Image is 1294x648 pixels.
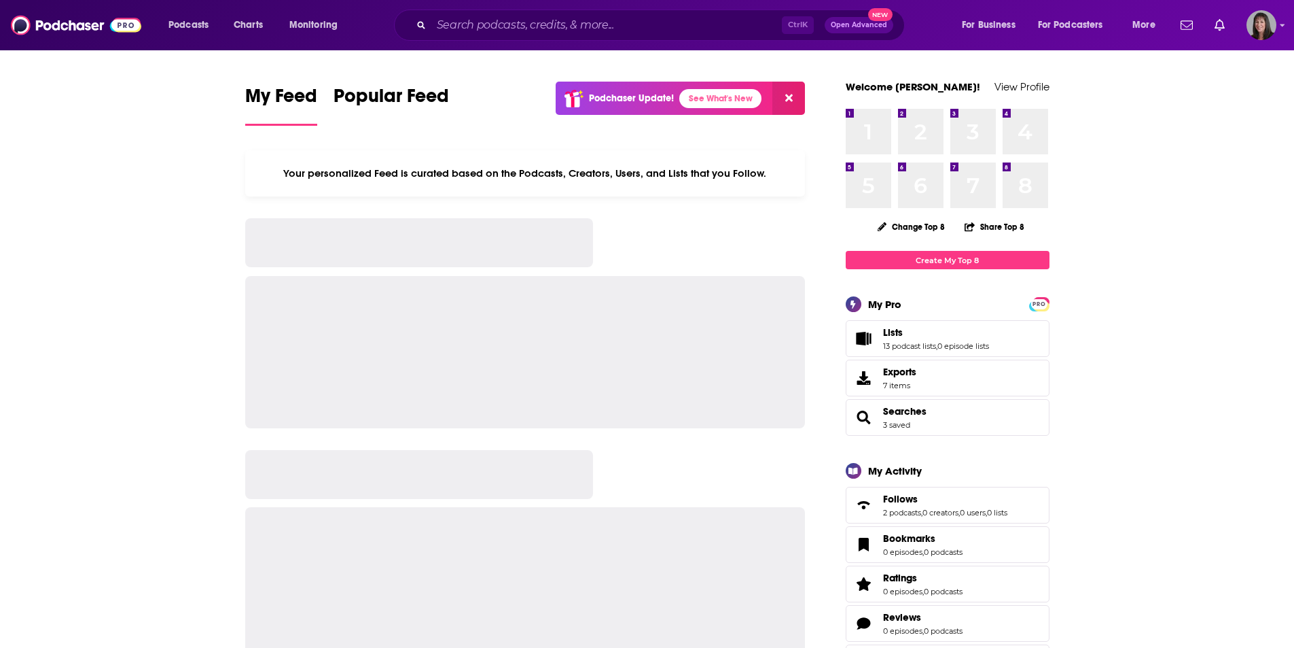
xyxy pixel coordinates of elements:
[962,16,1016,35] span: For Business
[245,84,317,116] span: My Feed
[922,587,924,596] span: ,
[883,611,921,624] span: Reviews
[225,14,271,36] a: Charts
[846,566,1049,602] span: Ratings
[407,10,918,41] div: Search podcasts, credits, & more...
[883,493,1007,505] a: Follows
[11,12,141,38] img: Podchaser - Follow, Share and Rate Podcasts
[994,80,1049,93] a: View Profile
[850,369,878,388] span: Exports
[883,532,935,545] span: Bookmarks
[883,493,918,505] span: Follows
[846,487,1049,524] span: Follows
[883,508,921,517] a: 2 podcasts
[883,547,922,557] a: 0 episodes
[924,587,963,596] a: 0 podcasts
[868,298,901,311] div: My Pro
[850,535,878,554] a: Bookmarks
[883,572,963,584] a: Ratings
[831,22,887,29] span: Open Advanced
[846,399,1049,436] span: Searches
[952,14,1032,36] button: open menu
[922,626,924,636] span: ,
[1246,10,1276,40] img: User Profile
[883,626,922,636] a: 0 episodes
[1029,14,1123,36] button: open menu
[846,360,1049,396] a: Exports
[1031,299,1047,309] a: PRO
[986,508,987,517] span: ,
[924,547,963,557] a: 0 podcasts
[850,496,878,515] a: Follows
[869,218,954,235] button: Change Top 8
[883,587,922,596] a: 0 episodes
[679,89,761,108] a: See What's New
[846,320,1049,357] span: Lists
[245,150,806,197] div: Your personalized Feed is curated based on the Podcasts, Creators, Users, and Lists that you Follow.
[921,508,922,517] span: ,
[334,84,449,126] a: Popular Feed
[924,626,963,636] a: 0 podcasts
[964,214,1025,240] button: Share Top 8
[883,405,927,417] a: Searches
[846,251,1049,269] a: Create My Top 8
[937,341,989,351] a: 0 episode lists
[168,16,209,35] span: Podcasts
[846,605,1049,642] span: Reviews
[1132,16,1155,35] span: More
[883,420,910,430] a: 3 saved
[883,326,989,339] a: Lists
[883,611,963,624] a: Reviews
[868,8,893,21] span: New
[883,366,916,378] span: Exports
[1031,299,1047,309] span: PRO
[1246,10,1276,40] button: Show profile menu
[280,14,355,36] button: open menu
[850,408,878,427] a: Searches
[782,16,814,34] span: Ctrl K
[846,80,980,93] a: Welcome [PERSON_NAME]!
[846,526,1049,563] span: Bookmarks
[850,329,878,348] a: Lists
[1175,14,1198,37] a: Show notifications dropdown
[987,508,1007,517] a: 0 lists
[245,84,317,126] a: My Feed
[868,464,922,477] div: My Activity
[850,575,878,594] a: Ratings
[159,14,226,36] button: open menu
[234,16,263,35] span: Charts
[289,16,338,35] span: Monitoring
[883,532,963,545] a: Bookmarks
[1246,10,1276,40] span: Logged in as jenstrohm
[883,572,917,584] span: Ratings
[958,508,960,517] span: ,
[936,341,937,351] span: ,
[1038,16,1103,35] span: For Podcasters
[1209,14,1230,37] a: Show notifications dropdown
[431,14,782,36] input: Search podcasts, credits, & more...
[960,508,986,517] a: 0 users
[334,84,449,116] span: Popular Feed
[883,381,916,390] span: 7 items
[589,92,674,104] p: Podchaser Update!
[883,326,903,339] span: Lists
[883,341,936,351] a: 13 podcast lists
[922,508,958,517] a: 0 creators
[922,547,924,557] span: ,
[1123,14,1172,36] button: open menu
[825,17,893,33] button: Open AdvancedNew
[850,614,878,633] a: Reviews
